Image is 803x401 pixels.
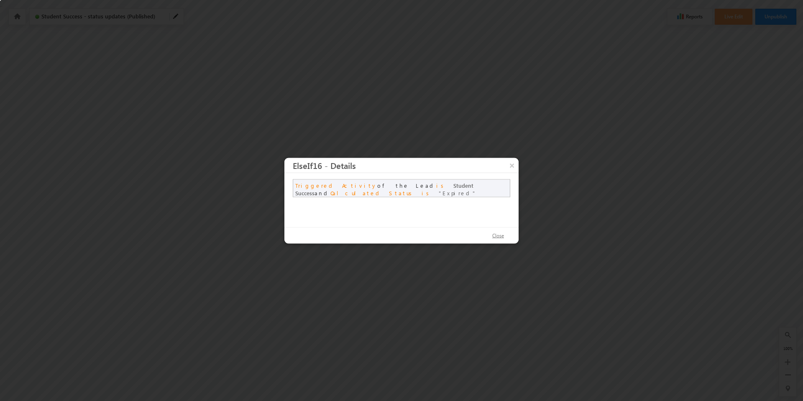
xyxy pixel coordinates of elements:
button: × [505,158,519,172]
span: Student Success [295,181,473,196]
span: is [422,189,432,196]
button: Close [484,230,512,242]
span: Expired [439,189,476,196]
span: is [436,181,447,189]
span: Triggered Activity [295,181,377,189]
span: of the Lead and [295,181,476,196]
h3: ElseIf16 - Details [293,158,519,172]
span: Calculated Status [330,189,415,196]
